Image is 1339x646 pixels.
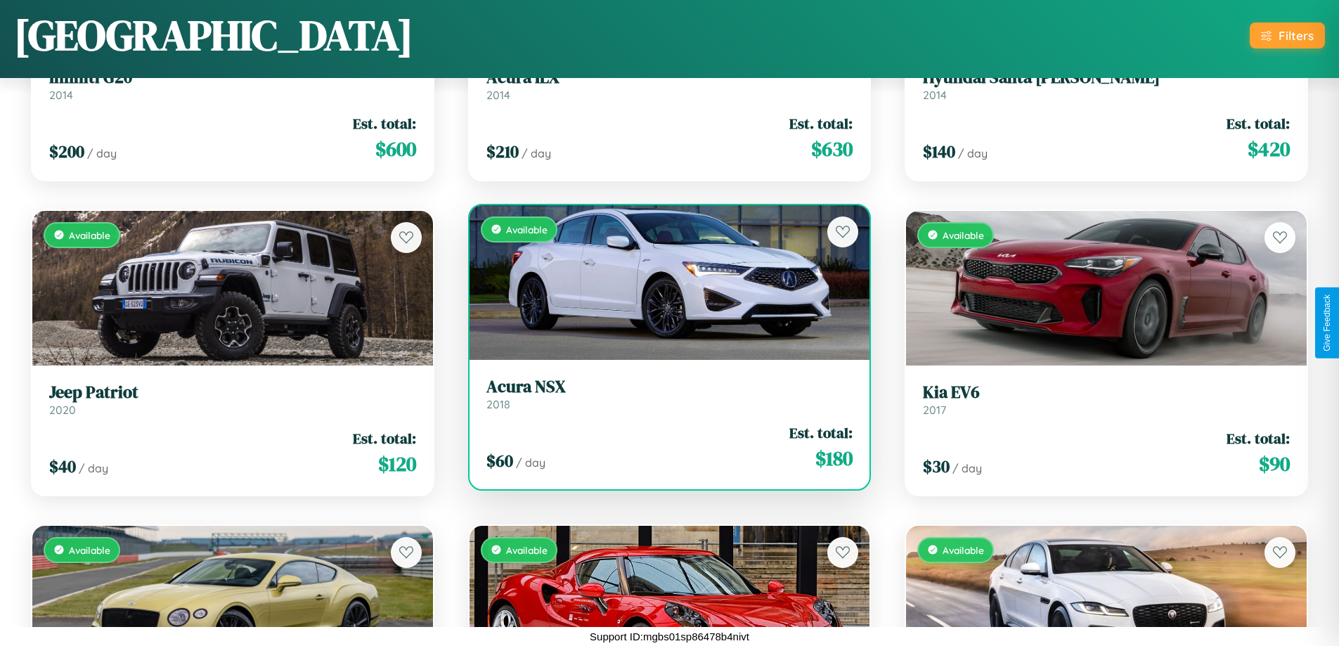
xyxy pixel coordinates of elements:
h3: Acura NSX [486,377,853,397]
span: Available [69,544,110,556]
span: Est. total: [789,422,853,443]
a: Kia EV62017 [923,382,1290,417]
span: 2020 [49,403,76,417]
span: $ 40 [49,455,76,478]
span: Est. total: [789,113,853,134]
span: 2014 [486,88,510,102]
span: $ 180 [815,444,853,472]
span: $ 600 [375,135,416,163]
span: 2014 [49,88,73,102]
button: Filters [1250,22,1325,49]
h1: [GEOGRAPHIC_DATA] [14,6,413,64]
span: / day [87,146,117,160]
span: Available [943,544,984,556]
span: 2018 [486,397,510,411]
span: / day [952,461,982,475]
span: Est. total: [353,113,416,134]
span: 2017 [923,403,946,417]
span: Available [506,224,548,235]
h3: Jeep Patriot [49,382,416,403]
span: / day [516,456,545,470]
span: 2014 [923,88,947,102]
span: $ 210 [486,140,519,163]
span: Available [69,229,110,241]
a: Acura NSX2018 [486,377,853,411]
span: $ 120 [378,450,416,478]
div: Filters [1279,28,1314,43]
span: / day [79,461,108,475]
span: $ 60 [486,449,513,472]
h3: Acura ILX [486,67,853,88]
span: $ 30 [923,455,950,478]
span: Available [943,229,984,241]
span: Available [506,544,548,556]
span: $ 630 [811,135,853,163]
h3: Kia EV6 [923,382,1290,403]
h3: Infiniti G20 [49,67,416,88]
a: Jeep Patriot2020 [49,382,416,417]
a: Acura ILX2014 [486,67,853,102]
span: $ 90 [1259,450,1290,478]
span: $ 420 [1248,135,1290,163]
p: Support ID: mgbs01sp86478b4nivt [590,627,749,646]
span: Est. total: [1227,113,1290,134]
span: $ 200 [49,140,84,163]
span: $ 140 [923,140,955,163]
span: Est. total: [1227,428,1290,448]
a: Infiniti G202014 [49,67,416,102]
span: / day [522,146,551,160]
a: Hyundai Santa [PERSON_NAME]2014 [923,67,1290,102]
span: / day [958,146,988,160]
span: Est. total: [353,428,416,448]
div: Give Feedback [1322,295,1332,351]
h3: Hyundai Santa [PERSON_NAME] [923,67,1290,88]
